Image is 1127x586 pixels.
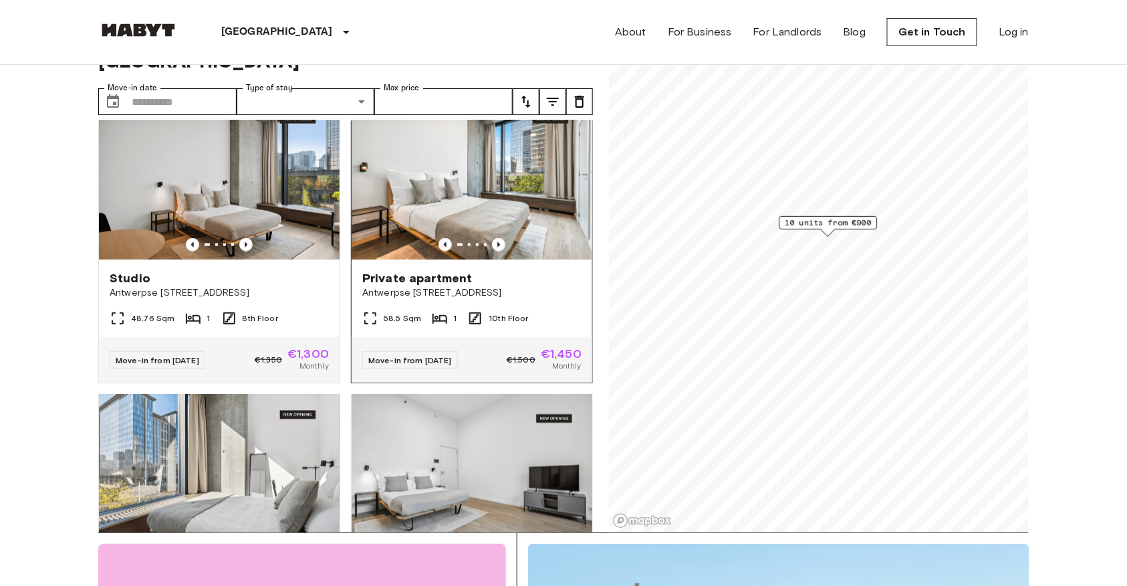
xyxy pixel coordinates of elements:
[110,270,150,286] span: Studio
[287,348,329,360] span: €1,300
[668,24,732,40] a: For Business
[613,513,672,528] a: Mapbox logo
[131,312,174,324] span: 48.76 Sqm
[255,354,282,366] span: €1,350
[98,98,340,383] a: Marketing picture of unit BE-23-003-028-001Previous imagePrevious imageStudioAntwerpse [STREET_AD...
[887,18,977,46] a: Get in Touch
[100,88,126,115] button: Choose date
[609,11,1029,532] canvas: Map
[541,348,582,360] span: €1,450
[384,82,420,94] label: Max price
[98,23,178,37] img: Habyt
[299,360,329,372] span: Monthly
[221,24,333,40] p: [GEOGRAPHIC_DATA]
[489,312,529,324] span: 10th Floor
[207,312,210,324] span: 1
[785,217,872,229] span: 10 units from €900
[513,88,539,115] button: tune
[186,238,199,252] button: Previous image
[351,98,593,383] a: Marketing picture of unit BE-23-003-030-001Previous imagePrevious imagePrivate apartmentAntwerpse...
[999,24,1029,40] a: Log in
[116,355,199,365] span: Move-in from [DATE]
[539,88,566,115] button: tune
[844,24,866,40] a: Blog
[384,312,421,324] span: 58.5 Sqm
[352,99,592,260] img: Marketing picture of unit BE-23-003-030-001
[507,354,535,366] span: €1,500
[439,238,452,252] button: Previous image
[243,312,278,324] span: 8th Floor
[753,24,822,40] a: For Landlords
[362,286,582,300] span: Antwerpse [STREET_ADDRESS]
[368,355,452,365] span: Move-in from [DATE]
[246,82,293,94] label: Type of stay
[108,82,157,94] label: Move-in date
[566,88,593,115] button: tune
[362,270,473,286] span: Private apartment
[779,216,878,237] div: Map marker
[110,286,329,300] span: Antwerpse [STREET_ADDRESS]
[352,395,592,555] img: Marketing picture of unit BE-23-003-006-006
[239,238,253,252] button: Previous image
[99,99,340,260] img: Marketing picture of unit BE-23-003-028-001
[492,238,505,252] button: Previous image
[99,395,340,555] img: Marketing picture of unit BE-23-003-016-002
[552,360,582,372] span: Monthly
[615,24,646,40] a: About
[453,312,457,324] span: 1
